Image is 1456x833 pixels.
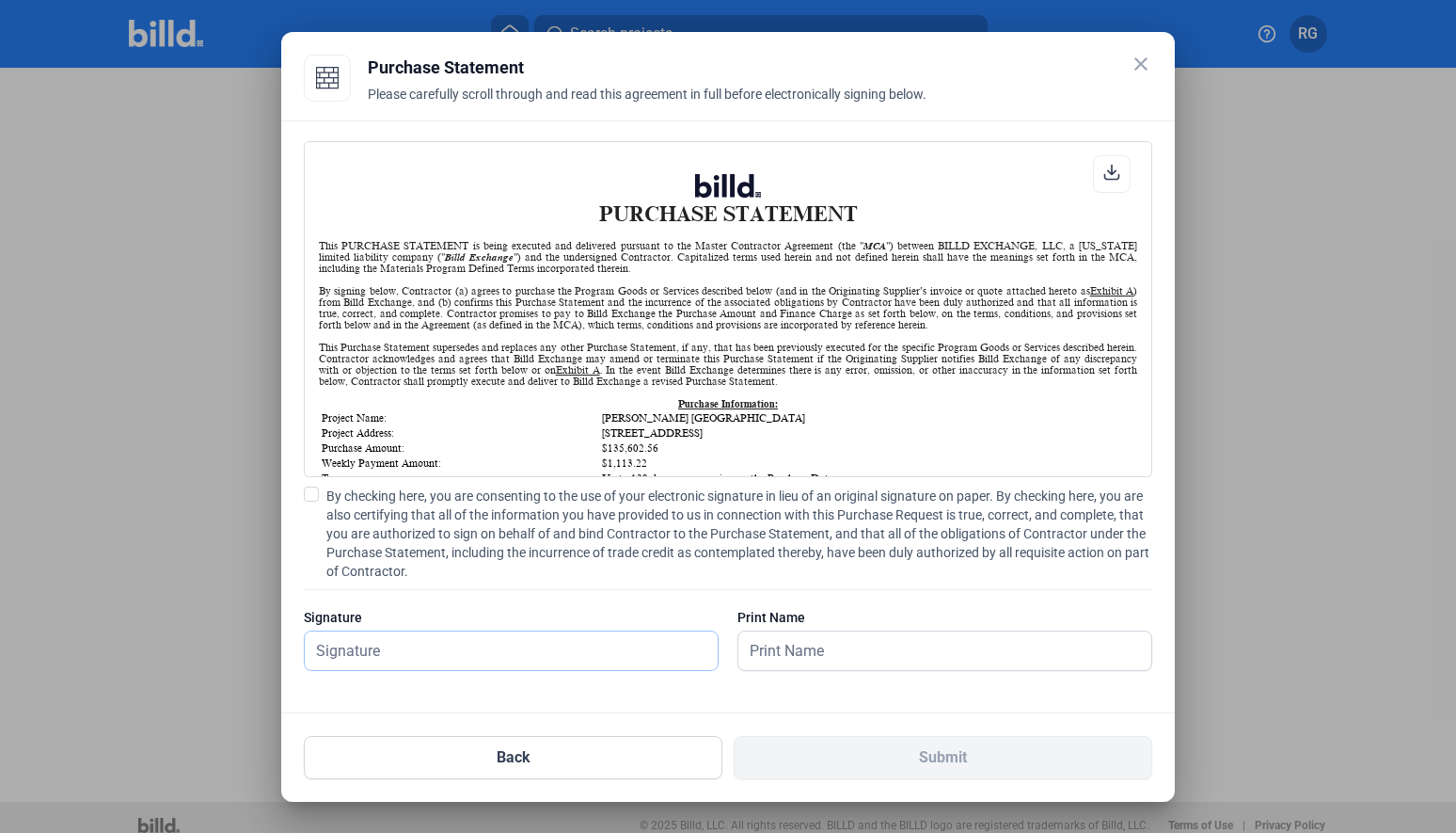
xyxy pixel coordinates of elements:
[319,240,1137,274] div: This PURCHASE STATEMENT is being executed and delivered pursuant to the Master Contractor Agreeme...
[556,364,600,376] u: Exhibit A
[305,632,697,670] input: Signature
[326,487,1152,581] span: By checking here, you are consenting to the use of your electronic signature in lieu of an origin...
[321,441,599,455] td: Purchase Amount:
[678,398,778,409] u: Purchase Information:
[738,632,1131,670] input: Print Name
[304,736,722,779] button: Back
[321,411,599,425] td: Project Name:
[368,85,1152,126] div: Please carefully scroll through and read this agreement in full before electronically signing below.
[863,240,886,251] i: MCA
[321,457,599,470] td: Weekly Payment Amount:
[368,55,1152,81] div: Purchase Statement
[601,441,1135,455] td: $135,602.56
[319,285,1137,330] div: By signing below, Contractor (a) agrees to purchase the Program Goods or Services described below...
[734,736,1152,779] button: Submit
[319,342,1137,387] div: This Purchase Statement supersedes and replaces any other Purchase Statement, if any, that has be...
[601,457,1135,470] td: $1,113.22
[737,608,1152,627] div: Print Name
[1090,285,1133,296] u: Exhibit A
[321,472,599,485] td: Term:
[321,426,599,440] td: Project Address:
[1130,53,1152,75] mat-icon: close
[601,411,1135,425] td: [PERSON_NAME] [GEOGRAPHIC_DATA]
[601,472,1135,485] td: Up to 120 days, commencing on the Purchase Date
[319,174,1137,226] h1: PURCHASE STATEMENT
[601,426,1135,440] td: [STREET_ADDRESS]
[304,608,719,627] div: Signature
[445,251,514,263] i: Billd Exchange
